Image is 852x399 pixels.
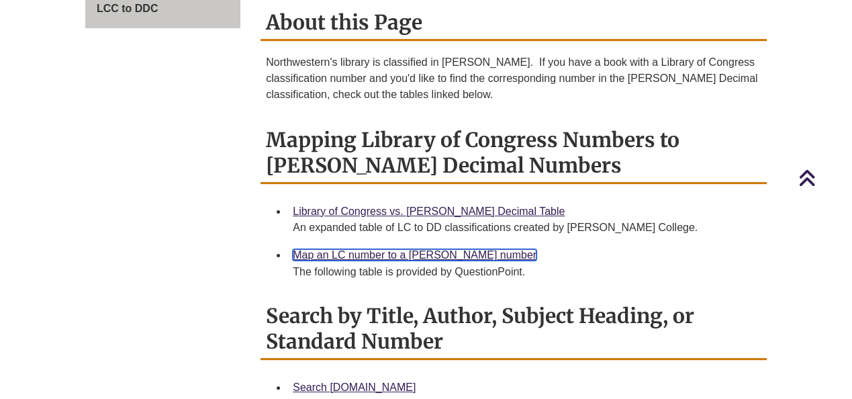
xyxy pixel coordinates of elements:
[261,123,767,184] h2: Mapping Library of Congress Numbers to [PERSON_NAME] Decimal Numbers
[261,5,767,41] h2: About this Page
[293,249,536,261] a: Map an LC number to a [PERSON_NAME] number
[798,169,849,187] a: Back to Top
[293,264,756,280] div: The following table is provided by QuestionPoint.
[293,382,416,393] a: Search [DOMAIN_NAME]
[261,299,767,360] h2: Search by Title, Author, Subject Heading, or Standard Number
[266,54,761,103] p: Northwestern's library is classified in [PERSON_NAME]. If you have a book with a Library of Congr...
[97,3,158,14] span: LCC to DDC
[293,206,565,217] a: Library of Congress vs. [PERSON_NAME] Decimal Table
[293,220,756,236] div: An expanded table of LC to DD classifications created by [PERSON_NAME] College.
